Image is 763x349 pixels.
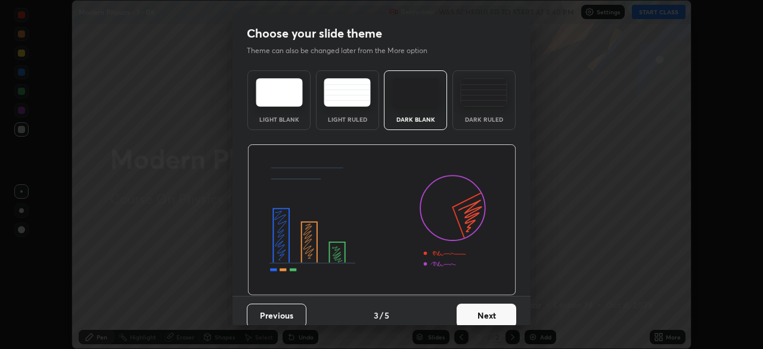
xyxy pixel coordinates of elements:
img: darkTheme.f0cc69e5.svg [392,78,439,107]
h4: 3 [374,309,379,322]
div: Dark Blank [392,116,439,122]
img: darkThemeBanner.d06ce4a2.svg [247,144,516,296]
div: Dark Ruled [460,116,508,122]
div: Light Ruled [324,116,371,122]
img: darkRuledTheme.de295e13.svg [460,78,507,107]
img: lightRuledTheme.5fabf969.svg [324,78,371,107]
button: Next [457,304,516,328]
h4: / [380,309,383,322]
h2: Choose your slide theme [247,26,382,41]
p: Theme can also be changed later from the More option [247,45,440,56]
button: Previous [247,304,306,328]
img: lightTheme.e5ed3b09.svg [256,78,303,107]
div: Light Blank [255,116,303,122]
h4: 5 [384,309,389,322]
